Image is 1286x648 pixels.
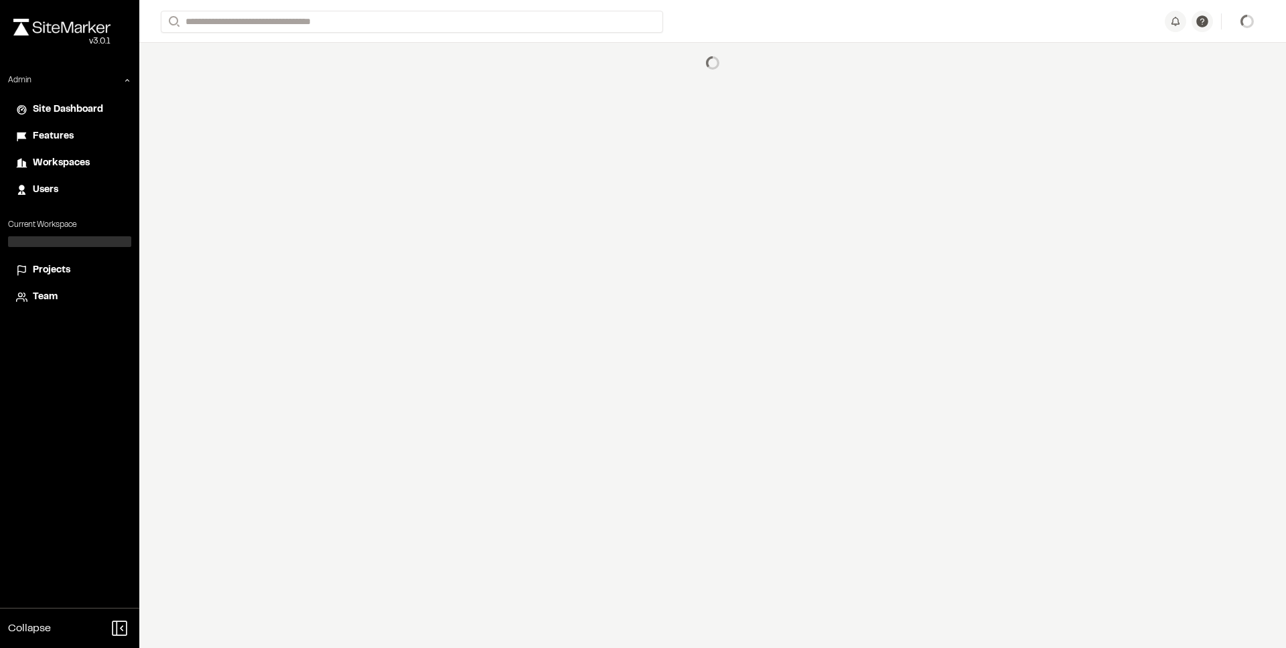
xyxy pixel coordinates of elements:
[16,156,123,171] a: Workspaces
[33,156,90,171] span: Workspaces
[16,102,123,117] a: Site Dashboard
[13,19,111,35] img: rebrand.png
[8,74,31,86] p: Admin
[33,263,70,278] span: Projects
[8,621,51,637] span: Collapse
[161,11,185,33] button: Search
[33,183,58,197] span: Users
[13,35,111,48] div: Oh geez...please don't...
[33,290,58,305] span: Team
[16,263,123,278] a: Projects
[33,102,103,117] span: Site Dashboard
[16,183,123,197] a: Users
[16,290,123,305] a: Team
[33,129,74,144] span: Features
[16,129,123,144] a: Features
[8,219,131,231] p: Current Workspace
